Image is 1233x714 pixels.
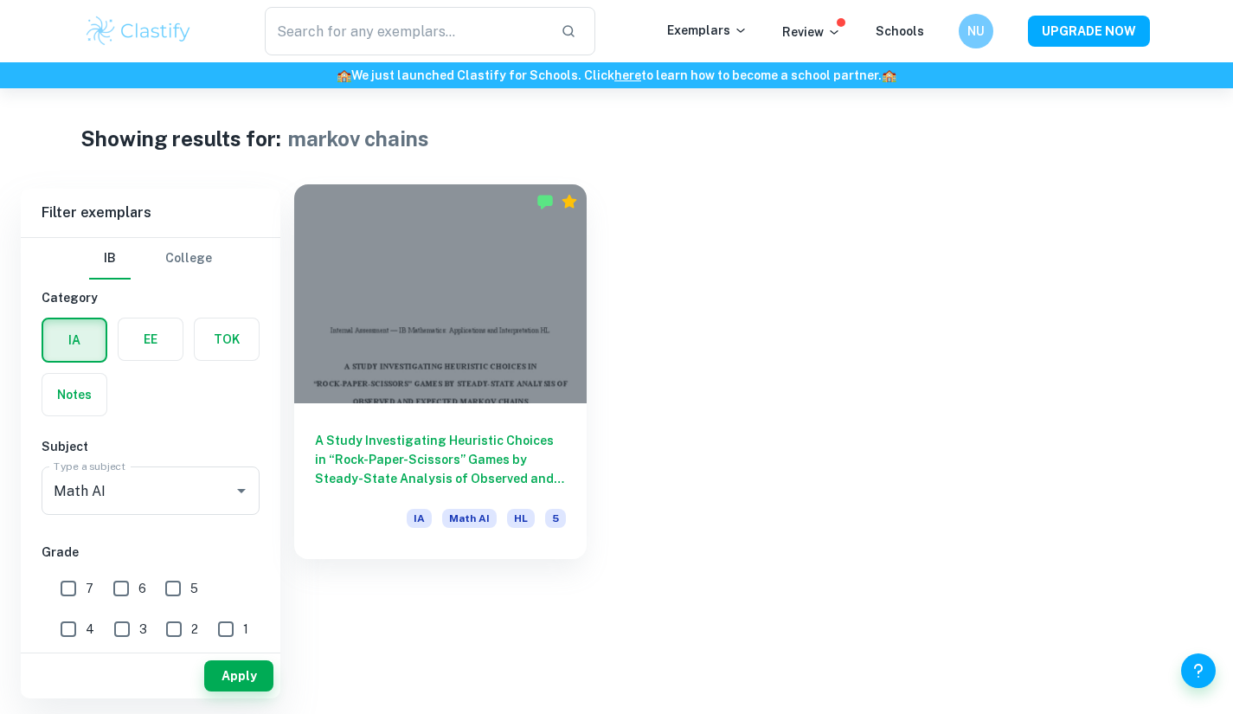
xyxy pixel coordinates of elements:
a: Schools [876,24,924,38]
button: NU [959,14,993,48]
h6: Filter exemplars [21,189,280,237]
button: College [165,238,212,280]
p: Review [782,23,841,42]
button: Notes [42,374,106,415]
span: 3 [139,620,147,639]
button: IB [89,238,131,280]
span: 5 [190,579,198,598]
h6: A Study Investigating Heuristic Choices in “Rock-Paper-Scissors” Games by Steady-State Analysis o... [315,431,566,488]
h1: Showing results for: [80,123,281,154]
span: 2 [191,620,198,639]
button: EE [119,318,183,360]
button: Open [229,479,254,503]
span: 5 [545,509,566,528]
img: Marked [536,193,554,210]
span: 4 [86,620,94,639]
span: 1 [243,620,248,639]
p: Exemplars [667,21,748,40]
h6: Category [42,288,260,307]
span: 6 [138,579,146,598]
button: Apply [204,660,273,691]
div: Filter type choice [89,238,212,280]
button: Help and Feedback [1181,653,1216,688]
h6: Subject [42,437,260,456]
h6: NU [966,22,986,41]
label: Type a subject [54,459,125,473]
img: Clastify logo [84,14,194,48]
button: TOK [195,318,259,360]
a: here [614,68,641,82]
div: Premium [561,193,578,210]
h1: markov chains [288,123,429,154]
h6: Grade [42,543,260,562]
span: HL [507,509,535,528]
button: UPGRADE NOW [1028,16,1150,47]
a: A Study Investigating Heuristic Choices in “Rock-Paper-Scissors” Games by Steady-State Analysis o... [294,189,587,563]
input: Search for any exemplars... [265,7,548,55]
h6: We just launched Clastify for Schools. Click to learn how to become a school partner. [3,66,1230,85]
span: Math AI [442,509,497,528]
span: 7 [86,579,93,598]
button: IA [43,319,106,361]
span: 🏫 [882,68,896,82]
span: 🏫 [337,68,351,82]
span: IA [407,509,432,528]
